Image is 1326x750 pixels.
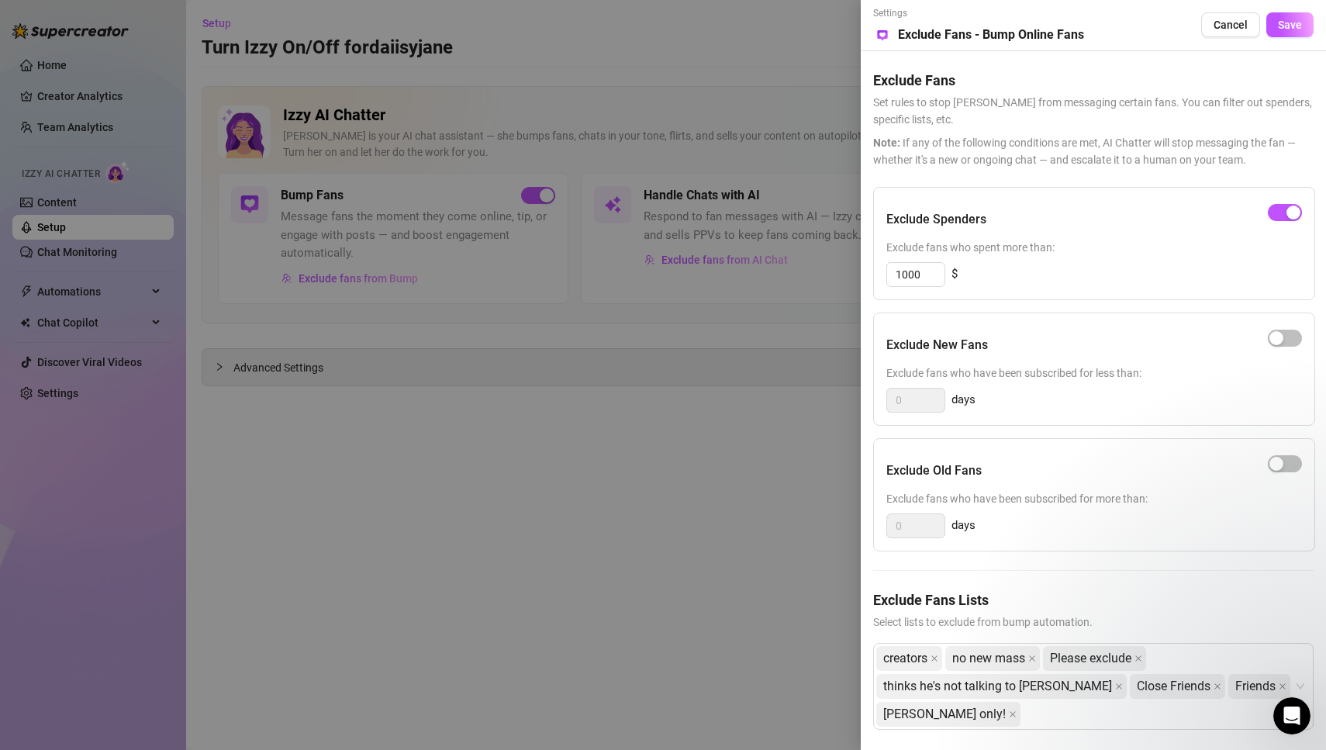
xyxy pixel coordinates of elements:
span: Set rules to stop [PERSON_NAME] from messaging certain fans. You can filter out spenders, specifi... [873,94,1314,128]
span: $ [951,265,958,284]
button: Upload attachment [74,508,86,520]
iframe: Intercom live chat [1273,697,1310,734]
h5: Exclude New Fans [886,336,988,354]
span: Cancel [1214,19,1248,31]
button: Home [271,6,300,36]
span: Please exclude [1050,647,1131,670]
span: thinks he's not talking to [PERSON_NAME] [883,675,1112,698]
span: Exclude fans who have been subscribed for less than: [886,365,1302,382]
span: close [1134,655,1142,662]
span: Save [1278,19,1302,31]
span: days [951,391,976,410]
span: thinks he's not talking to nikki [876,674,1127,699]
button: go back [10,6,40,36]
span: Settings [873,6,1084,21]
span: If any of the following conditions are met, AI Chatter will stop messaging the fan — whether it's... [873,134,1314,168]
h5: Exclude Spenders [886,210,986,229]
span: Friends [1228,674,1290,699]
span: close [931,655,938,662]
h5: Exclude Old Fans [886,461,982,480]
h1: Tanya [75,8,111,19]
h5: Exclude Fans [873,70,1314,91]
span: creators [876,646,942,671]
div: Hi [PERSON_NAME], [32,146,278,161]
span: no new mass [945,646,1040,671]
button: Save [1266,12,1314,37]
span: close [1279,683,1286,690]
p: Active 8h ago [75,19,144,35]
span: no new mass [952,647,1025,670]
div: Profile image for Tanya [32,109,57,133]
span: Close Friends [1137,675,1210,698]
button: Gif picker [49,508,61,520]
button: Emoji picker [24,508,36,520]
h5: Exclude Fans - Bump Online Fans [898,26,1084,44]
span: Note: [873,137,900,149]
textarea: Message… [13,475,297,502]
span: close [1214,683,1221,690]
span: close [1115,683,1123,690]
h5: Exclude Fans Lists [873,589,1314,610]
button: Send a message… [266,502,291,527]
span: Close Friends [1130,674,1225,699]
div: Profile image for TanyaTanyafrom 🌟 SupercreatorHi [PERSON_NAME],The team’s been working around th... [12,89,298,230]
span: Please exclude [1043,646,1146,671]
span: Friends [1235,675,1276,698]
div: The team’s been working around the clock, and rolled out powerful updates to make things smoother... [32,169,278,230]
span: days [951,517,976,535]
span: creators [883,647,927,670]
button: Cancel [1201,12,1260,37]
span: close [1009,710,1017,718]
div: Profile image for Tanya [44,9,69,33]
span: Tanya [69,115,98,126]
span: close [1028,655,1036,662]
div: Tanya says… [12,89,298,249]
span: from 🌟 Supercreator [98,115,206,126]
span: Select lists to exclude from bump automation. [873,613,1314,631]
span: Exclude fans who spent more than: [886,239,1302,256]
span: Nikki only! [876,702,1020,727]
span: [PERSON_NAME] only! [883,703,1006,726]
span: Exclude fans who have been subscribed for more than: [886,490,1302,507]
